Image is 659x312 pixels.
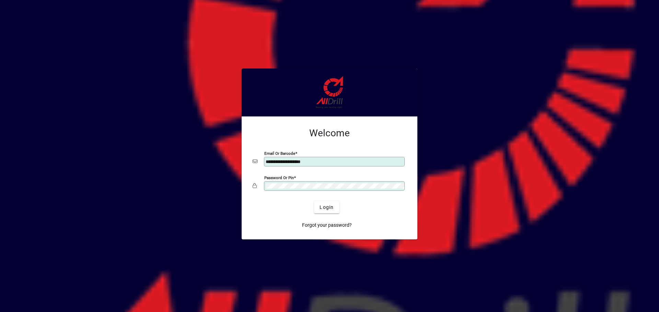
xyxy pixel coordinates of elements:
mat-label: Email or Barcode [264,151,295,156]
mat-label: Password or Pin [264,175,294,180]
span: Forgot your password? [302,222,352,229]
a: Forgot your password? [299,219,355,231]
h2: Welcome [253,127,406,139]
span: Login [320,204,334,211]
button: Login [314,201,339,213]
